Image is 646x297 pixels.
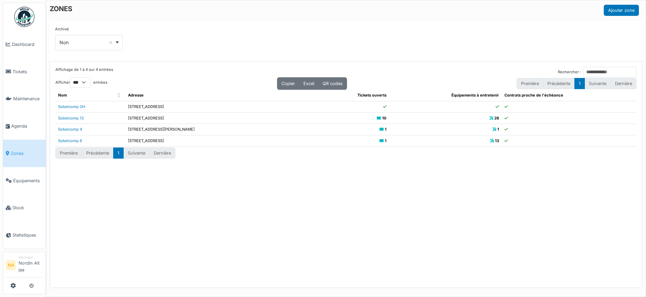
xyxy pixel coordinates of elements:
a: Stock [3,194,46,222]
span: Copier [281,81,295,86]
select: Afficherentrées [70,77,91,88]
nav: pagination [55,147,175,159]
span: Tickets [13,69,43,75]
a: Sobelcomp GH [58,104,85,109]
span: Équipements [13,178,43,184]
a: NA ManagerNordin Ait jaa [6,255,43,277]
li: NA [6,260,16,270]
button: QR codes [318,77,347,90]
a: Zones [3,140,46,167]
span: Stock [13,205,43,211]
button: 1 [113,147,124,159]
a: Sobelcomp 6 [58,138,82,143]
span: Équipements à entretenir [451,93,499,98]
a: Maintenance [3,85,46,113]
a: Statistiques [3,221,46,249]
span: Adresse [128,93,144,98]
span: Maintenance [13,96,43,102]
span: Excel [303,81,314,86]
div: Manager [19,255,43,260]
label: Archivé [55,26,69,32]
b: 1 [385,127,387,132]
span: Agenda [11,123,43,129]
span: Tickets ouverts [357,93,387,98]
img: Badge_color-CXgf-gQk.svg [14,7,34,27]
b: 13 [495,138,499,143]
span: Statistiques [13,232,43,238]
button: Remove item: 'false' [107,39,114,46]
b: 26 [494,116,499,120]
label: Rechercher : [558,69,581,75]
span: Zones [11,150,43,157]
b: 1 [385,138,387,143]
button: Ajouter zone [604,5,639,16]
button: Excel [299,77,319,90]
a: Équipements [3,167,46,194]
h6: ZONES [50,5,72,13]
a: Sobelcomp 4 [58,127,82,132]
td: [STREET_ADDRESS] [125,135,315,147]
td: [STREET_ADDRESS][PERSON_NAME] [125,124,315,135]
a: Agenda [3,112,46,140]
td: [STREET_ADDRESS] [125,101,315,112]
span: Nom: Activate to sort [117,90,121,101]
span: QR codes [323,81,343,86]
span: Nom [58,93,67,98]
td: [STREET_ADDRESS] [125,112,315,124]
nav: pagination [517,78,637,89]
span: Contrats proche de l'échéance [504,93,563,98]
button: 1 [574,78,585,89]
span: Dashboard [12,41,43,48]
button: Copier [277,77,299,90]
a: Sobelcomp 13 [58,116,84,120]
a: Dashboard [3,31,46,58]
li: Nordin Ait jaa [19,255,43,276]
div: Affichage de 1 à 4 sur 4 entrées [55,67,113,77]
label: Afficher entrées [55,77,107,88]
a: Tickets [3,58,46,85]
b: 10 [382,116,387,120]
div: Non [59,39,115,46]
b: 1 [497,127,499,132]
